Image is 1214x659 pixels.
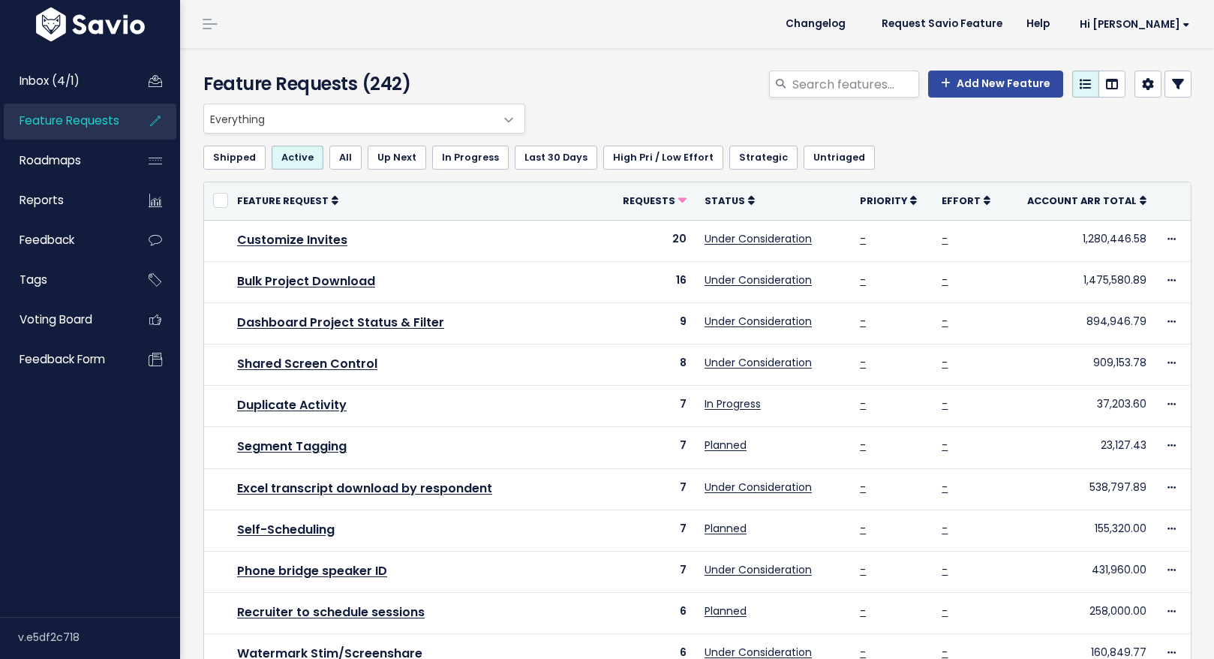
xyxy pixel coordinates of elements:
span: Feedback form [20,351,105,367]
a: - [860,521,866,536]
td: 1,475,580.89 [1005,261,1155,302]
a: Under Consideration [705,355,812,370]
span: Everything [203,104,525,134]
a: Account ARR Total [1027,193,1146,208]
span: Hi [PERSON_NAME] [1080,19,1190,30]
a: - [860,231,866,246]
a: Effort [942,193,990,208]
td: 258,000.00 [1005,593,1155,634]
td: 894,946.79 [1005,302,1155,344]
span: Reports [20,192,64,208]
a: In Progress [705,396,761,411]
a: Inbox (4/1) [4,64,125,98]
a: - [942,480,948,495]
span: Feature Request [237,194,329,207]
a: Planned [705,521,747,536]
td: 909,153.78 [1005,345,1155,386]
img: logo-white.9d6f32f41409.svg [32,8,149,41]
a: Status [705,193,755,208]
a: Self-Scheduling [237,521,335,538]
a: - [942,231,948,246]
a: - [860,562,866,577]
td: 20 [606,220,696,261]
a: - [942,603,948,618]
a: - [860,438,866,453]
div: v.e5df2c718 [18,618,180,657]
span: Effort [942,194,981,207]
a: - [942,521,948,536]
td: 7 [606,510,696,551]
span: Changelog [786,19,846,29]
a: Add New Feature [928,71,1063,98]
td: 7 [606,427,696,468]
a: Up Next [368,146,426,170]
a: In Progress [432,146,509,170]
a: Tags [4,263,125,297]
td: 1,280,446.58 [1005,220,1155,261]
span: Everything [204,104,494,133]
a: Segment Tagging [237,438,347,455]
a: - [942,438,948,453]
td: 538,797.89 [1005,468,1155,510]
a: - [942,562,948,577]
a: - [860,603,866,618]
a: Shipped [203,146,266,170]
a: Planned [705,603,747,618]
a: - [860,355,866,370]
span: Voting Board [20,311,92,327]
a: Under Consideration [705,562,812,577]
a: - [860,272,866,287]
a: Active [272,146,323,170]
a: Feedback form [4,342,125,377]
td: 37,203.60 [1005,386,1155,427]
a: Requests [623,193,687,208]
a: Request Savio Feature [870,13,1014,35]
td: 431,960.00 [1005,552,1155,593]
a: Under Consideration [705,314,812,329]
a: Excel transcript download by respondent [237,480,492,497]
a: Planned [705,438,747,453]
a: Voting Board [4,302,125,337]
a: Under Consideration [705,231,812,246]
span: Roadmaps [20,152,81,168]
td: 8 [606,345,696,386]
td: 23,127.43 [1005,427,1155,468]
td: 6 [606,593,696,634]
a: Feedback [4,223,125,257]
a: - [860,396,866,411]
a: Help [1014,13,1062,35]
span: Feature Requests [20,113,119,128]
a: - [942,272,948,287]
a: Duplicate Activity [237,396,347,414]
span: Feedback [20,232,74,248]
td: 9 [606,302,696,344]
a: All [329,146,362,170]
a: Customize Invites [237,231,347,248]
a: Under Consideration [705,272,812,287]
a: Strategic [729,146,798,170]
a: - [942,314,948,329]
td: 16 [606,261,696,302]
span: Account ARR Total [1027,194,1137,207]
a: Feature Request [237,193,338,208]
span: Inbox (4/1) [20,73,80,89]
a: Recruiter to schedule sessions [237,603,425,621]
td: 155,320.00 [1005,510,1155,551]
a: Reports [4,183,125,218]
a: - [942,396,948,411]
td: 7 [606,552,696,593]
a: Roadmaps [4,143,125,178]
a: Hi [PERSON_NAME] [1062,13,1202,36]
a: Bulk Project Download [237,272,375,290]
td: 7 [606,468,696,510]
a: Feature Requests [4,104,125,138]
h4: Feature Requests (242) [203,71,518,98]
span: Status [705,194,745,207]
a: Dashboard Project Status & Filter [237,314,444,331]
ul: Filter feature requests [203,146,1191,170]
a: - [860,480,866,495]
a: Shared Screen Control [237,355,377,372]
a: Phone bridge speaker ID [237,562,387,579]
span: Tags [20,272,47,287]
a: - [942,355,948,370]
